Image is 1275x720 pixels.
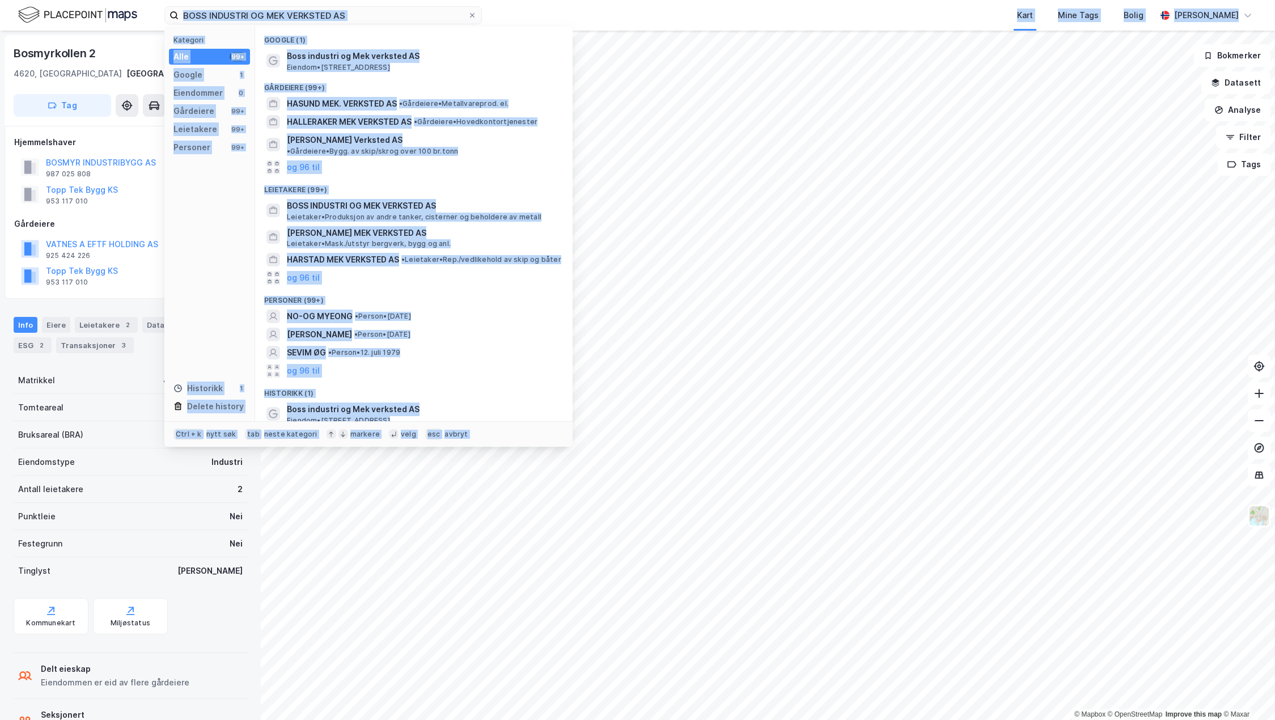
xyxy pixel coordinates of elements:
[1218,666,1275,720] iframe: Chat Widget
[18,564,50,578] div: Tinglyst
[163,374,243,387] div: 4204-13-1345-0-0
[287,310,353,323] span: NO-OG MYEONG
[41,676,189,689] div: Eiendommen er eid av flere gårdeiere
[14,67,122,81] div: 4620, [GEOGRAPHIC_DATA]
[26,619,75,628] div: Kommunekart
[111,619,150,628] div: Miljøstatus
[355,312,358,320] span: •
[18,374,55,387] div: Matrikkel
[1205,99,1270,121] button: Analyse
[18,510,56,523] div: Punktleie
[328,348,332,357] span: •
[287,346,326,359] span: SEVIM ØG
[287,328,352,341] span: [PERSON_NAME]
[287,49,559,63] span: Boss industri og Mek verksted AS
[230,510,243,523] div: Nei
[1124,9,1143,22] div: Bolig
[399,99,403,108] span: •
[173,36,250,44] div: Kategori
[46,197,88,206] div: 953 117 010
[255,176,573,197] div: Leietakere (99+)
[46,278,88,287] div: 953 117 010
[255,380,573,400] div: Historikk (1)
[187,400,244,413] div: Delete history
[46,251,90,260] div: 925 424 226
[287,160,320,174] button: og 96 til
[173,141,210,154] div: Personer
[173,429,204,440] div: Ctrl + k
[18,401,63,414] div: Tomteareal
[255,74,573,95] div: Gårdeiere (99+)
[255,27,573,47] div: Google (1)
[230,125,245,134] div: 99+
[75,317,138,333] div: Leietakere
[414,117,537,126] span: Gårdeiere • Hovedkontortjenester
[173,104,214,118] div: Gårdeiere
[354,330,358,338] span: •
[287,97,397,111] span: HASUND MEK. VERKSTED AS
[1108,710,1163,718] a: OpenStreetMap
[36,340,47,351] div: 2
[1216,126,1270,149] button: Filter
[14,317,37,333] div: Info
[18,455,75,469] div: Eiendomstype
[18,5,137,25] img: logo.f888ab2527a4732fd821a326f86c7f29.svg
[255,287,573,307] div: Personer (99+)
[14,44,98,62] div: Bosmyrkollen 2
[287,199,559,213] span: BOSS INDUSTRI OG MEK VERKSTED AS
[1218,666,1275,720] div: Kontrollprogram for chat
[206,430,236,439] div: nytt søk
[1201,71,1270,94] button: Datasett
[328,348,400,357] span: Person • 12. juli 1979
[287,147,290,155] span: •
[173,122,217,136] div: Leietakere
[287,364,320,378] button: og 96 til
[414,117,417,126] span: •
[230,143,245,152] div: 99+
[1017,9,1033,22] div: Kart
[126,67,247,81] div: [GEOGRAPHIC_DATA], 13/1345
[118,340,129,351] div: 3
[18,428,83,442] div: Bruksareal (BRA)
[230,52,245,61] div: 99+
[287,416,390,425] span: Eiendom • [STREET_ADDRESS]
[401,255,405,264] span: •
[399,99,509,108] span: Gårdeiere • Metallvareprod. el.
[41,662,189,676] div: Delt eieskap
[350,430,380,439] div: markere
[230,107,245,116] div: 99+
[14,135,247,149] div: Hjemmelshaver
[1248,505,1270,527] img: Z
[211,455,243,469] div: Industri
[1058,9,1099,22] div: Mine Tags
[46,170,91,179] div: 987 025 808
[122,319,133,331] div: 2
[287,253,399,266] span: HARSTAD MEK VERKSTED AS
[236,384,245,393] div: 1
[425,429,443,440] div: esc
[401,255,561,264] span: Leietaker • Rep./vedlikehold av skip og båter
[287,133,403,147] span: [PERSON_NAME] Verksted AS
[287,63,390,72] span: Eiendom • [STREET_ADDRESS]
[1166,710,1222,718] a: Improve this map
[355,312,411,321] span: Person • [DATE]
[173,86,223,100] div: Eiendommer
[287,271,320,285] button: og 96 til
[287,213,541,222] span: Leietaker • Produksjon av andre tanker, cisterner og beholdere av metall
[287,115,412,129] span: HALLERAKER MEK VERKSTED AS
[173,382,223,395] div: Historikk
[18,537,62,550] div: Festegrunn
[230,537,243,550] div: Nei
[236,88,245,98] div: 0
[401,430,416,439] div: velg
[264,430,317,439] div: neste kategori
[1174,9,1239,22] div: [PERSON_NAME]
[14,337,52,353] div: ESG
[238,482,243,496] div: 2
[173,50,189,63] div: Alle
[287,239,451,248] span: Leietaker • Mask./utstyr bergverk, bygg og anl.
[236,70,245,79] div: 1
[245,429,262,440] div: tab
[179,7,468,24] input: Søk på adresse, matrikkel, gårdeiere, leietakere eller personer
[287,403,559,416] span: Boss industri og Mek verksted AS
